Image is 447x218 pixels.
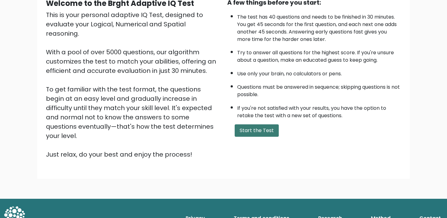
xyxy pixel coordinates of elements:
[237,10,401,43] li: The test has 40 questions and needs to be finished in 30 minutes. You get 45 seconds for the firs...
[235,124,279,137] button: Start the Test
[237,46,401,64] li: Try to answer all questions for the highest score. If you're unsure about a question, make an edu...
[46,10,220,159] div: This is your personal adaptive IQ Test, designed to evaluate your Logical, Numerical and Spatial ...
[237,80,401,98] li: Questions must be answered in sequence; skipping questions is not possible.
[237,67,401,78] li: Use only your brain, no calculators or pens.
[237,101,401,119] li: If you're not satisfied with your results, you have the option to retake the test with a new set ...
